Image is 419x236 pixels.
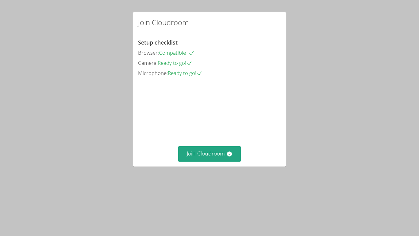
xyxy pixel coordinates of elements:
span: Ready to go! [158,59,192,66]
span: Ready to go! [168,69,202,77]
h2: Join Cloudroom [138,17,189,28]
span: Compatible [159,49,194,56]
span: Camera: [138,59,158,66]
span: Browser: [138,49,159,56]
span: Setup checklist [138,39,178,46]
span: Microphone: [138,69,168,77]
button: Join Cloudroom [178,146,241,161]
